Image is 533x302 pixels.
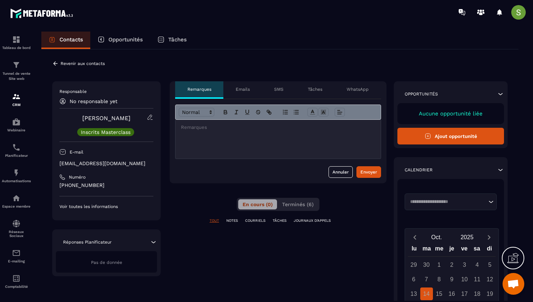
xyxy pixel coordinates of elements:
a: accountantaccountantComptabilité [2,269,31,294]
p: Opportunités [108,36,143,43]
a: automationsautomationsEspace membre [2,188,31,214]
div: 3 [458,258,471,271]
div: me [433,244,446,256]
p: Espace membre [2,204,31,208]
img: accountant [12,274,21,283]
div: 4 [471,258,484,271]
p: Revenir aux contacts [61,61,105,66]
p: Responsable [59,89,153,94]
span: Terminés (6) [282,201,314,207]
a: schedulerschedulerPlanificateur [2,138,31,163]
div: Search for option [405,193,497,210]
button: Next month [482,232,496,242]
a: formationformationTableau de bord [2,30,31,55]
button: Previous month [408,232,421,242]
button: Ajout opportunité [397,128,504,144]
img: formation [12,61,21,69]
p: Tâches [168,36,187,43]
div: 5 [484,258,496,271]
img: email [12,249,21,257]
p: Tableau de bord [2,46,31,50]
p: COURRIELS [245,218,265,223]
p: [EMAIL_ADDRESS][DOMAIN_NAME] [59,160,153,167]
div: 11 [471,273,484,286]
button: En cours (0) [238,199,277,209]
a: Opportunités [90,32,150,49]
img: automations [12,194,21,203]
img: automations [12,168,21,177]
p: Planificateur [2,154,31,158]
p: Voir toutes les informations [59,204,153,209]
a: Contacts [41,32,90,49]
p: Remarques [187,86,211,92]
div: 19 [484,287,496,300]
img: automations [12,118,21,126]
p: SMS [274,86,284,92]
div: sa [471,244,483,256]
div: 29 [408,258,420,271]
a: emailemailE-mailing [2,243,31,269]
div: 14 [420,287,433,300]
p: Tunnel de vente Site web [2,71,31,81]
p: Aucune opportunité liée [405,110,497,117]
p: No responsable yet [70,98,117,104]
div: Ouvrir le chat [503,273,524,295]
div: 12 [484,273,496,286]
span: Pas de donnée [91,260,122,265]
div: 2 [446,258,458,271]
div: Envoyer [360,168,377,176]
p: Numéro [69,174,86,180]
div: 8 [433,273,446,286]
p: Réseaux Sociaux [2,230,31,238]
a: formationformationTunnel de vente Site web [2,55,31,87]
div: di [483,244,496,256]
p: TÂCHES [273,218,286,223]
div: 30 [420,258,433,271]
a: formationformationCRM [2,87,31,112]
p: Webinaire [2,128,31,132]
button: Open months overlay [421,231,452,244]
div: 9 [446,273,458,286]
a: [PERSON_NAME] [82,115,131,122]
div: 10 [458,273,471,286]
p: Inscrits Masterclass [81,130,131,135]
div: 1 [433,258,446,271]
a: automationsautomationsWebinaire [2,112,31,138]
button: Annuler [329,166,353,178]
div: 6 [408,273,420,286]
div: 15 [433,287,446,300]
p: Emails [236,86,250,92]
img: formation [12,35,21,44]
div: 17 [458,287,471,300]
p: WhatsApp [347,86,369,92]
div: 13 [408,287,420,300]
span: En cours (0) [243,201,273,207]
div: 16 [446,287,458,300]
img: social-network [12,219,21,228]
button: Terminés (6) [278,199,318,209]
p: JOURNAUX D'APPELS [294,218,331,223]
p: Comptabilité [2,285,31,289]
img: formation [12,92,21,101]
div: lu [408,244,421,256]
button: Envoyer [356,166,381,178]
p: CRM [2,103,31,107]
p: E-mailing [2,259,31,263]
img: scheduler [12,143,21,152]
a: social-networksocial-networkRéseaux Sociaux [2,214,31,243]
img: logo [10,7,75,20]
p: Contacts [59,36,83,43]
div: je [446,244,458,256]
p: [PHONE_NUMBER] [59,182,153,189]
p: Opportunités [405,91,438,97]
div: ma [421,244,433,256]
p: TOUT [210,218,219,223]
p: Automatisations [2,179,31,183]
input: Search for option [408,198,487,205]
div: 18 [471,287,484,300]
p: E-mail [70,149,83,155]
button: Open years overlay [452,231,482,244]
p: Réponses Planificateur [63,239,112,245]
p: Calendrier [405,167,433,173]
p: NOTES [226,218,238,223]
